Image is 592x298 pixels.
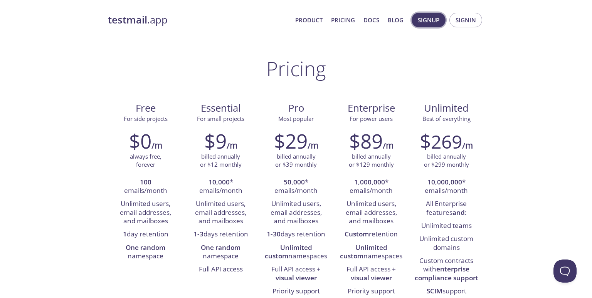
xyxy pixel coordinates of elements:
span: Signup [418,15,439,25]
a: Blog [388,15,404,25]
li: Full API access + [340,263,403,285]
a: Pricing [331,15,355,25]
li: days retention [264,228,328,241]
h6: /m [462,139,473,152]
strong: Custom [345,229,369,238]
p: billed annually or $12 monthly [200,152,242,169]
span: For side projects [124,115,168,122]
h1: Pricing [266,57,326,80]
strong: 1 [123,229,127,238]
strong: 50,000 [284,177,305,186]
li: Unlimited users, email addresses, and mailboxes [114,198,177,228]
p: billed annually or $129 monthly [349,152,394,169]
strong: 1-3 [193,229,203,238]
p: billed annually or $299 monthly [424,152,469,169]
h2: $ [420,129,462,152]
strong: 100 [140,177,151,186]
li: day retention [114,228,177,241]
span: Best of everything [422,115,471,122]
li: namespaces [264,241,328,263]
li: namespace [114,241,177,263]
li: * emails/month [415,176,478,198]
li: Full API access [189,263,252,276]
span: Free [114,102,177,115]
li: retention [340,228,403,241]
h6: /m [151,139,162,152]
span: Most popular [278,115,314,122]
a: Docs [363,15,379,25]
li: Unlimited users, email addresses, and mailboxes [340,198,403,228]
h2: $9 [204,129,227,152]
li: * emails/month [189,176,252,198]
li: Unlimited users, email addresses, and mailboxes [264,198,328,228]
li: emails/month [114,176,177,198]
span: Essential [189,102,252,115]
h2: $89 [349,129,383,152]
span: For small projects [197,115,244,122]
li: Unlimited teams [415,219,478,233]
li: All Enterprise features : [415,198,478,219]
p: always free, forever [130,152,161,169]
strong: visual viewer [351,273,392,282]
li: * emails/month [340,176,403,198]
iframe: Help Scout Beacon - Open [553,259,577,283]
li: Full API access + [264,263,328,285]
li: days retention [189,228,252,241]
li: Priority support [340,285,403,298]
strong: 1,000,000 [354,177,385,186]
span: Signin [456,15,476,25]
li: Unlimited custom domains [415,233,478,254]
li: Custom contracts with [415,254,478,285]
strong: SCIM [427,286,442,295]
h6: /m [383,139,394,152]
li: Unlimited users, email addresses, and mailboxes [189,198,252,228]
span: Enterprise [340,102,403,115]
strong: Unlimited custom [265,243,312,260]
button: Signin [449,13,482,27]
span: 269 [431,129,462,154]
span: Pro [264,102,327,115]
strong: visual viewer [276,273,317,282]
li: namespace [189,241,252,263]
h2: $0 [129,129,151,152]
strong: 10,000,000 [427,177,462,186]
h2: $29 [274,129,308,152]
strong: Unlimited custom [340,243,387,260]
strong: testmail [108,13,147,27]
strong: enterprise compliance support [415,265,478,282]
li: namespaces [340,241,403,263]
strong: One random [126,243,165,252]
h6: /m [308,139,318,152]
span: Unlimited [424,101,469,115]
p: billed annually or $39 monthly [275,152,317,169]
strong: 1-30 [267,229,281,238]
a: Product [295,15,323,25]
li: Priority support [264,285,328,298]
li: support [415,285,478,298]
a: testmail.app [108,13,289,27]
button: Signup [412,13,446,27]
h6: /m [227,139,237,152]
span: For power users [350,115,393,122]
strong: One random [201,243,240,252]
strong: and [452,208,465,217]
strong: 10,000 [209,177,230,186]
li: * emails/month [264,176,328,198]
